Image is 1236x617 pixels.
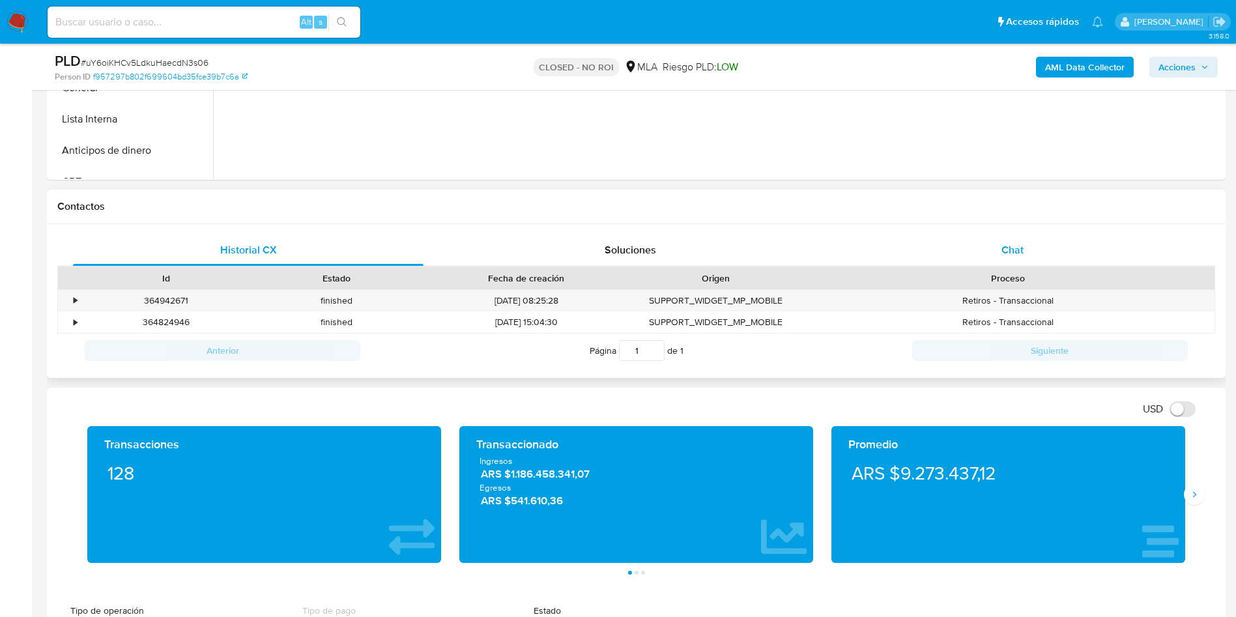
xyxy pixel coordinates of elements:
h1: Contactos [57,200,1215,213]
span: LOW [717,59,738,74]
span: Soluciones [605,242,656,257]
button: Lista Interna [50,104,213,135]
a: Salir [1213,15,1226,29]
a: f957297b802f699604bd35fce39b7c6a [93,71,248,83]
span: Página de [590,340,683,361]
div: [DATE] 15:04:30 [422,311,631,333]
div: SUPPORT_WIDGET_MP_MOBILE [631,290,801,311]
div: Estado [261,272,413,285]
b: PLD [55,50,81,71]
span: Chat [1001,242,1024,257]
span: # uY6oiKHCv5LdkuHaecdN3s06 [81,56,208,69]
span: 3.158.0 [1209,31,1229,41]
div: Fecha de creación [431,272,622,285]
div: MLA [624,60,657,74]
div: 364942671 [81,290,252,311]
b: Person ID [55,71,91,83]
a: Notificaciones [1092,16,1103,27]
span: Historial CX [220,242,277,257]
div: finished [252,311,422,333]
div: Retiros - Transaccional [801,311,1214,333]
button: Siguiente [912,340,1188,361]
span: s [319,16,323,28]
div: Id [90,272,242,285]
div: • [74,294,77,307]
div: Retiros - Transaccional [801,290,1214,311]
span: Accesos rápidos [1006,15,1079,29]
p: nicolas.duclosson@mercadolibre.com [1134,16,1208,28]
span: 1 [680,344,683,357]
div: • [74,316,77,328]
button: Acciones [1149,57,1218,78]
b: AML Data Collector [1045,57,1125,78]
div: Proceso [811,272,1205,285]
div: finished [252,290,422,311]
p: CLOSED - NO ROI [534,58,619,76]
button: CBT [50,166,213,197]
div: SUPPORT_WIDGET_MP_MOBILE [631,311,801,333]
span: Acciones [1158,57,1196,78]
div: [DATE] 08:25:28 [422,290,631,311]
span: Riesgo PLD: [663,60,738,74]
div: 364824946 [81,311,252,333]
input: Buscar usuario o caso... [48,14,360,31]
button: search-icon [328,13,355,31]
button: AML Data Collector [1036,57,1134,78]
button: Anterior [85,340,360,361]
div: Origen [640,272,792,285]
button: Anticipos de dinero [50,135,213,166]
span: Alt [301,16,311,28]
